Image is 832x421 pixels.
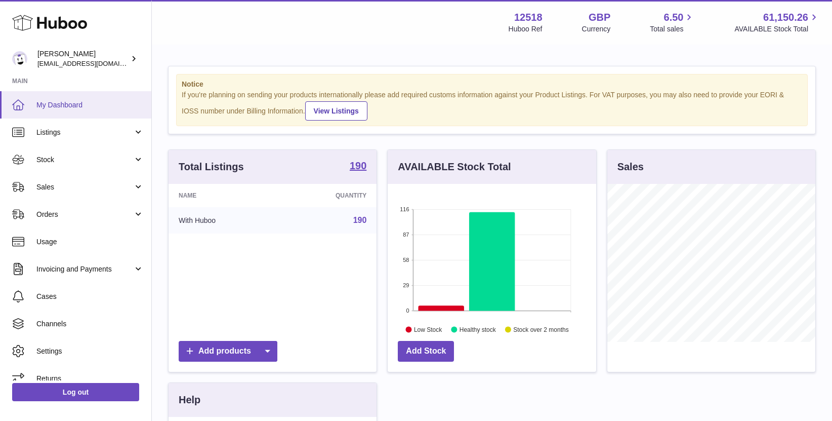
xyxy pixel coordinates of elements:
[617,160,644,174] h3: Sales
[179,393,200,407] h3: Help
[169,184,278,207] th: Name
[406,308,409,314] text: 0
[734,11,820,34] a: 61,150.26 AVAILABLE Stock Total
[403,257,409,263] text: 58
[350,161,366,173] a: 190
[650,24,695,34] span: Total sales
[509,24,543,34] div: Huboo Ref
[12,51,27,66] img: caitlin@fancylamp.co
[36,182,133,192] span: Sales
[460,326,496,333] text: Healthy stock
[36,210,133,219] span: Orders
[179,160,244,174] h3: Total Listings
[650,11,695,34] a: 6.50 Total sales
[514,11,543,24] strong: 12518
[403,232,409,238] text: 87
[37,49,129,68] div: [PERSON_NAME]
[36,100,144,110] span: My Dashboard
[398,160,511,174] h3: AVAILABLE Stock Total
[664,11,684,24] span: 6.50
[36,128,133,137] span: Listings
[36,374,144,384] span: Returns
[182,80,802,89] strong: Notice
[398,341,454,362] a: Add Stock
[589,11,610,24] strong: GBP
[582,24,611,34] div: Currency
[278,184,377,207] th: Quantity
[305,101,367,121] a: View Listings
[36,264,133,274] span: Invoicing and Payments
[734,24,820,34] span: AVAILABLE Stock Total
[36,237,144,247] span: Usage
[36,347,144,356] span: Settings
[403,282,409,288] text: 29
[763,11,808,24] span: 61,150.26
[514,326,569,333] text: Stock over 2 months
[350,161,366,171] strong: 190
[353,216,367,224] a: 190
[182,90,802,121] div: If you're planning on sending your products internationally please add required customs informati...
[36,155,133,165] span: Stock
[36,292,144,301] span: Cases
[169,207,278,234] td: With Huboo
[400,206,409,212] text: 116
[37,59,149,67] span: [EMAIL_ADDRESS][DOMAIN_NAME]
[12,383,139,401] a: Log out
[414,326,442,333] text: Low Stock
[36,319,144,329] span: Channels
[179,341,277,362] a: Add products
